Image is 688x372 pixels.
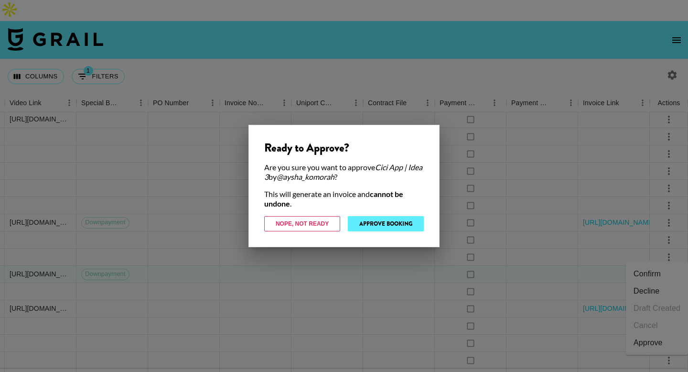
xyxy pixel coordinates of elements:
[264,141,424,155] div: Ready to Approve?
[264,189,424,208] div: This will generate an invoice and .
[348,216,424,231] button: Approve Booking
[264,163,424,182] div: Are you sure you want to approve by ?
[277,172,334,181] em: @ aysha_komorah
[264,189,403,208] strong: cannot be undone
[264,216,340,231] button: Nope, Not Ready
[264,163,422,181] em: Cici App | Idea 3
